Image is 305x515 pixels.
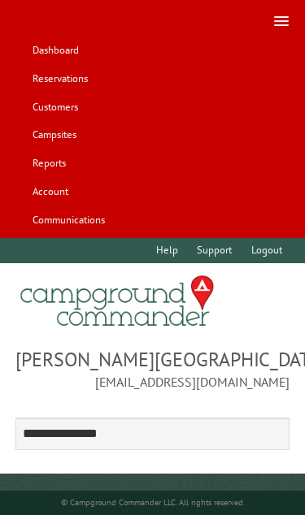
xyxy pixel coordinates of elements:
[190,238,240,263] a: Support
[243,238,290,263] a: Logout
[24,151,73,176] a: Reports
[15,346,290,392] span: [PERSON_NAME][GEOGRAPHIC_DATA] [EMAIL_ADDRESS][DOMAIN_NAME]
[61,497,245,508] small: © Campground Commander LLC. All rights reserved.
[24,123,84,148] a: Campsites
[24,94,85,119] a: Customers
[149,238,186,263] a: Help
[24,179,76,204] a: Account
[24,38,86,63] a: Dashboard
[24,67,95,92] a: Reservations
[15,270,219,333] img: Campground Commander
[24,207,112,232] a: Communications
